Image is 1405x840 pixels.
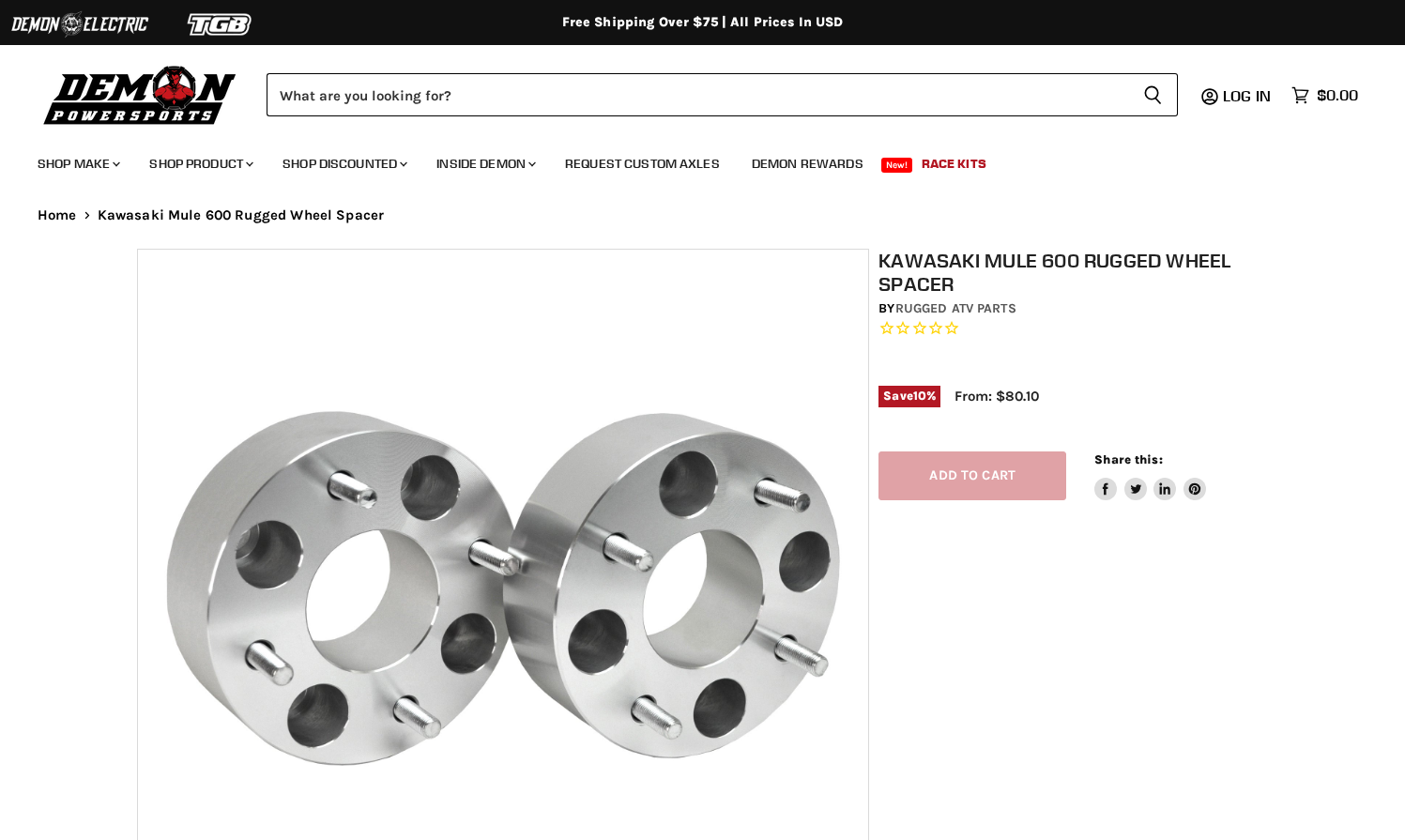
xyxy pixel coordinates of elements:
[878,319,1277,339] span: Rated 0.0 out of 5 stars 0 reviews
[150,7,291,42] img: TGB Logo 2
[1094,452,1162,466] span: Share this:
[878,298,1277,319] div: by
[23,137,1353,183] ul: Main menu
[908,145,1000,183] a: Race Kits
[135,145,265,183] a: Shop Product
[98,207,385,223] span: Kawasaki Mule 600 Rugged Wheel Spacer
[1094,451,1206,501] aside: Share this:
[267,73,1178,116] form: Product
[738,145,878,183] a: Demon Rewards
[38,207,77,223] a: Home
[267,73,1128,116] input: Search
[422,145,547,183] a: Inside Demon
[1214,87,1282,104] a: Log in
[1317,86,1358,104] span: $0.00
[881,158,913,173] span: New!
[268,145,419,183] a: Shop Discounted
[551,145,734,183] a: Request Custom Axles
[878,386,940,406] span: Save %
[38,61,243,128] img: Demon Powersports
[23,145,131,183] a: Shop Make
[954,388,1039,405] span: From: $80.10
[1128,73,1178,116] button: Search
[9,7,150,42] img: Demon Electric Logo 2
[1223,86,1271,105] span: Log in
[913,389,926,403] span: 10
[1282,82,1367,109] a: $0.00
[878,249,1277,296] h1: Kawasaki Mule 600 Rugged Wheel Spacer
[895,300,1016,316] a: Rugged ATV Parts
